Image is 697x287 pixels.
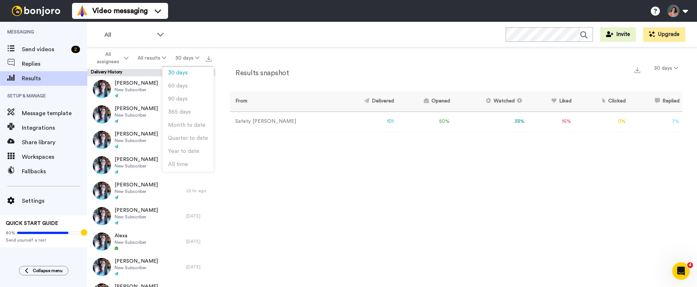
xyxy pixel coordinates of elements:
[22,124,87,132] span: Integrations
[527,92,574,112] th: Liked
[19,19,80,25] div: Domain: [DOMAIN_NAME]
[115,138,158,143] span: New Subscriber
[672,262,690,280] iframe: Intercom live chat
[527,112,574,132] td: 16 %
[87,254,215,280] a: [PERSON_NAME]New Subscriber[DATE]
[6,230,15,236] span: 80%
[186,213,212,219] div: [DATE]
[186,188,212,194] div: 22 hr. ago
[115,214,158,220] span: New Subscriber
[6,237,81,243] span: Send yourself a test
[87,229,215,254] a: AlexaNew Subscriber[DATE]
[9,6,63,16] img: bj-logo-header-white.svg
[168,136,208,141] span: Quarter to date
[650,62,682,75] button: 30 days
[87,203,215,229] a: [PERSON_NAME]New Subscriber[DATE]
[204,53,214,64] button: Export all results that match these filters now.
[22,153,87,161] span: Workspaces
[574,112,629,132] td: 0 %
[87,69,215,76] div: Delivery History
[6,221,58,226] span: QUICK START GUIDE
[115,130,158,138] span: [PERSON_NAME]
[20,12,36,17] div: v 4.0.25
[80,43,123,48] div: Keywords by Traffic
[115,207,158,214] span: [PERSON_NAME]
[71,46,80,53] div: 2
[115,258,158,265] span: [PERSON_NAME]
[168,109,191,115] span: 365 days
[19,266,68,275] button: Collapse menu
[168,70,188,76] span: 30 days
[93,131,111,149] img: 78039353-f4c0-4c5d-b9de-1a67ffe146b5-thumb.jpg
[28,43,65,48] div: Domain Overview
[22,109,87,118] span: Message template
[87,153,215,178] a: [PERSON_NAME]New Subscriber18 hr. ago
[230,92,335,112] th: From
[22,138,87,147] span: Share library
[87,102,215,127] a: [PERSON_NAME]New Subscriber17 hr. ago
[600,27,636,42] button: Invite
[92,6,148,16] span: Video messaging
[22,74,87,83] span: Results
[168,96,188,102] span: 90 days
[335,92,397,112] th: Delivered
[453,92,528,112] th: Watched
[87,127,215,153] a: [PERSON_NAME]New Subscriber17 hr. ago
[453,112,528,132] td: 38 %
[89,48,133,68] button: All assignees
[115,87,158,93] span: New Subscriber
[687,262,693,268] span: 4
[72,42,78,48] img: tab_keywords_by_traffic_grey.svg
[22,45,68,54] span: Send videos
[93,207,111,225] img: 78039353-f4c0-4c5d-b9de-1a67ffe146b5-thumb.jpg
[87,178,215,203] a: [PERSON_NAME]New Subscriber22 hr. ago
[629,92,682,112] th: Replied
[93,182,111,200] img: 78039353-f4c0-4c5d-b9de-1a67ffe146b5-thumb.jpg
[33,268,63,274] span: Collapse menu
[93,258,111,276] img: 78039353-f4c0-4c5d-b9de-1a67ffe146b5-thumb.jpg
[115,239,146,245] span: New Subscriber
[397,112,453,132] td: 50 %
[115,156,158,163] span: [PERSON_NAME]
[186,264,212,270] div: [DATE]
[93,80,111,98] img: 78039353-f4c0-4c5d-b9de-1a67ffe146b5-thumb.jpg
[22,197,87,205] span: Settings
[93,105,111,124] img: 78039353-f4c0-4c5d-b9de-1a67ffe146b5-thumb.jpg
[115,265,158,271] span: New Subscriber
[81,229,87,236] div: Tooltip anchor
[230,112,335,132] td: Safety [PERSON_NAME]
[206,56,212,62] img: export.svg
[629,112,682,132] td: 7 %
[115,189,158,194] span: New Subscriber
[168,149,199,154] span: Year to date
[634,67,640,73] img: export.svg
[76,5,88,17] img: vm-color.svg
[22,60,87,68] span: Replies
[93,51,123,65] span: All assignees
[115,112,158,118] span: New Subscriber
[87,76,215,102] a: [PERSON_NAME]New Subscriber27 min. ago
[115,163,158,169] span: New Subscriber
[168,162,188,167] span: All time
[171,52,204,65] button: 30 days
[230,69,289,77] h2: Results snapshot
[115,232,146,239] span: Alexa
[335,112,397,132] td: 101
[93,156,111,174] img: 78039353-f4c0-4c5d-b9de-1a67ffe146b5-thumb.jpg
[93,233,111,251] img: 78039353-f4c0-4c5d-b9de-1a67ffe146b5-thumb.jpg
[104,31,153,39] span: All
[115,80,158,87] span: [PERSON_NAME]
[186,239,212,244] div: [DATE]
[115,105,158,112] span: [PERSON_NAME]
[168,122,206,128] span: Month to date
[115,181,158,189] span: [PERSON_NAME]
[643,27,685,42] button: Upgrade
[133,52,171,65] button: All results
[12,12,17,17] img: logo_orange.svg
[12,19,17,25] img: website_grey.svg
[20,42,25,48] img: tab_domain_overview_orange.svg
[22,167,87,176] span: Fallbacks
[168,83,188,89] span: 60 days
[397,92,453,112] th: Opened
